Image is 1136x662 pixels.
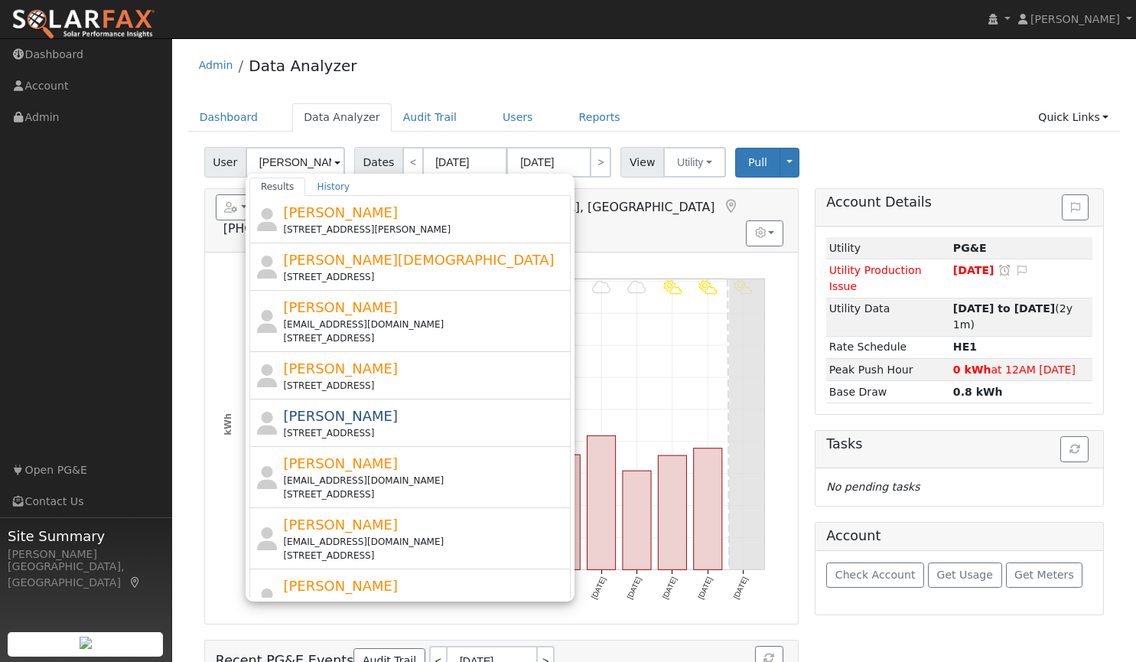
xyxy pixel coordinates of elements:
div: [STREET_ADDRESS] [283,549,567,563]
strong: 0.8 kWh [953,386,1003,398]
h5: Tasks [826,436,1092,452]
span: [PERSON_NAME] [1030,13,1120,25]
rect: onclick="" [552,455,580,569]
td: Utility [826,237,950,259]
span: View [620,147,664,178]
span: [PERSON_NAME] [283,578,398,594]
i: 9/30 - MostlyCloudy [556,279,575,294]
div: [STREET_ADDRESS] [283,331,567,345]
text: [DATE] [661,576,679,600]
a: Users [491,103,545,132]
a: History [305,178,361,196]
a: Admin [199,59,233,71]
span: [PERSON_NAME] [283,517,398,533]
td: Peak Push Hour [826,358,950,380]
h5: Account Details [826,194,1092,210]
i: No pending tasks [826,481,920,493]
text: [DATE] [696,576,714,600]
button: Get Usage [928,563,1002,589]
i: 10/02 - Cloudy [627,279,646,294]
span: [PERSON_NAME] [283,360,398,377]
a: Data Analyzer [292,103,392,132]
span: (2y 1m) [953,302,1073,331]
td: Rate Schedule [826,336,950,358]
div: [STREET_ADDRESS] [283,379,567,393]
strong: [DATE] to [DATE] [953,302,1055,315]
strong: X [953,341,977,353]
rect: onclick="" [587,435,615,569]
div: [EMAIL_ADDRESS][DOMAIN_NAME] [283,596,567,610]
td: Utility Data [826,298,950,336]
a: Quick Links [1027,103,1120,132]
a: < [402,147,424,178]
text: [DATE] [732,576,750,600]
div: [STREET_ADDRESS][PERSON_NAME] [283,223,567,236]
span: Get Meters [1014,569,1074,581]
span: Dates [354,147,403,178]
rect: onclick="" [623,471,651,569]
span: Pull [748,156,767,168]
div: [GEOGRAPHIC_DATA], [GEOGRAPHIC_DATA] [8,559,164,591]
span: [PERSON_NAME] [283,204,398,220]
span: [PHONE_NUMBER] [223,221,334,236]
button: Utility [663,147,726,178]
td: at 12AM [DATE] [950,358,1092,380]
a: Map [129,576,142,589]
div: [STREET_ADDRESS] [283,426,567,440]
button: Refresh [1060,436,1089,462]
div: [EMAIL_ADDRESS][DOMAIN_NAME] [283,318,567,331]
button: Check Account [826,563,924,589]
div: [STREET_ADDRESS] [283,488,567,501]
a: Dashboard [188,103,270,132]
strong: ID: 17374244, authorized: 10/06/25 [953,242,987,254]
a: Map [722,199,739,214]
a: Snooze this issue [998,264,1011,276]
input: Select a User [246,147,345,178]
a: > [590,147,611,178]
a: Reports [568,103,632,132]
span: [PERSON_NAME] [283,455,398,471]
span: User [204,147,246,178]
i: Edit Issue [1015,265,1029,276]
div: [EMAIL_ADDRESS][DOMAIN_NAME] [283,535,567,549]
i: 10/03 - PartlyCloudy [663,279,682,294]
i: 10/01 - Cloudy [592,279,611,294]
span: [PERSON_NAME] [283,299,398,315]
span: [PERSON_NAME] [283,408,398,424]
div: [STREET_ADDRESS] [283,270,567,284]
button: Issue History [1062,194,1089,220]
a: Data Analyzer [249,57,356,75]
td: Base Draw [826,381,950,403]
div: [EMAIL_ADDRESS][DOMAIN_NAME] [283,474,567,488]
a: Results [249,178,306,196]
rect: onclick="" [658,455,686,569]
button: Pull [735,148,780,178]
rect: onclick="" [694,448,722,570]
span: Utility Production Issue [829,264,922,292]
span: [GEOGRAPHIC_DATA], [GEOGRAPHIC_DATA] [453,200,715,214]
text: [DATE] [590,576,607,600]
h5: Account [826,528,880,543]
span: Check Account [835,569,916,581]
button: Get Meters [1006,563,1083,589]
span: [DATE] [953,264,994,276]
div: [PERSON_NAME] [8,546,164,563]
img: SolarFax [11,8,155,41]
span: [PERSON_NAME][DEMOGRAPHIC_DATA] [283,252,554,268]
img: retrieve [80,637,92,649]
text: kWh [222,413,233,435]
a: Audit Trail [392,103,468,132]
i: 10/04 - PartlyCloudy [698,279,718,294]
span: Site Summary [8,526,164,546]
strong: 0 kWh [953,364,991,376]
text: [DATE] [625,576,643,600]
span: Get Usage [937,569,993,581]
